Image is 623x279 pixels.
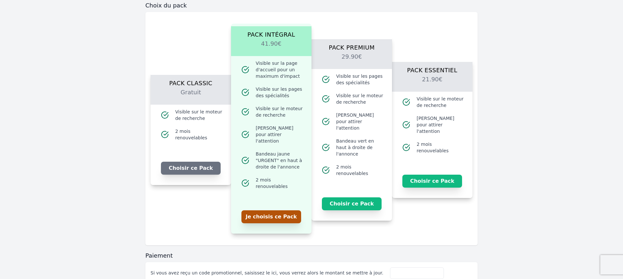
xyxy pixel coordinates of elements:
h2: Gratuit [158,88,223,105]
button: Choisir ce Pack [161,162,221,175]
h1: Pack Classic [158,75,223,88]
span: Visible sur le moteur de recherche [256,105,304,118]
span: Visible sur les pages des spécialités [256,86,304,99]
span: Bandeau vert en haut à droite de l'annonce [336,138,384,157]
span: 2 mois renouvelables [336,164,384,177]
h3: Choix du pack [145,2,478,9]
label: Si vous avez reçu un code promotionnel, saisissez le ici, vous verrez alors le montant se mettre ... [151,267,472,279]
button: Je choisis ce Pack [241,210,301,223]
h2: 21.90€ [400,75,465,92]
span: 2 mois renouvelables [417,141,465,154]
button: Choisir ce Pack [402,175,462,188]
h2: 41.90€ [239,39,304,56]
span: [PERSON_NAME] pour attirer l'attention [336,112,384,131]
h1: Pack Essentiel [400,62,465,75]
button: Choisir ce Pack [322,197,382,210]
span: Visible sur le moteur de recherche [417,96,465,109]
span: Visible sur le moteur de recherche [175,109,223,122]
span: Visible sur le moteur de recherche [336,92,384,105]
h3: Paiement [145,252,478,260]
span: [PERSON_NAME] pour attirer l'attention [256,125,304,144]
span: 2 mois renouvelables [256,177,304,190]
span: Visible sur la page d'accueil pour un maximum d'impact [256,60,304,79]
span: 2 mois renouvelables [175,128,223,141]
h1: Pack Premium [319,39,384,52]
span: [PERSON_NAME] pour attirer l'attention [417,115,465,134]
input: Si vous avez reçu un code promotionnel, saisissez le ici, vous verrez alors le montant se mettre ... [390,267,444,279]
span: Bandeau jaune "URGENT" en haut à droite de l'annonce [256,151,304,170]
h2: 29.90€ [319,52,384,69]
span: Visible sur les pages des spécialités [336,73,384,86]
h1: Pack Intégral [239,26,304,39]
